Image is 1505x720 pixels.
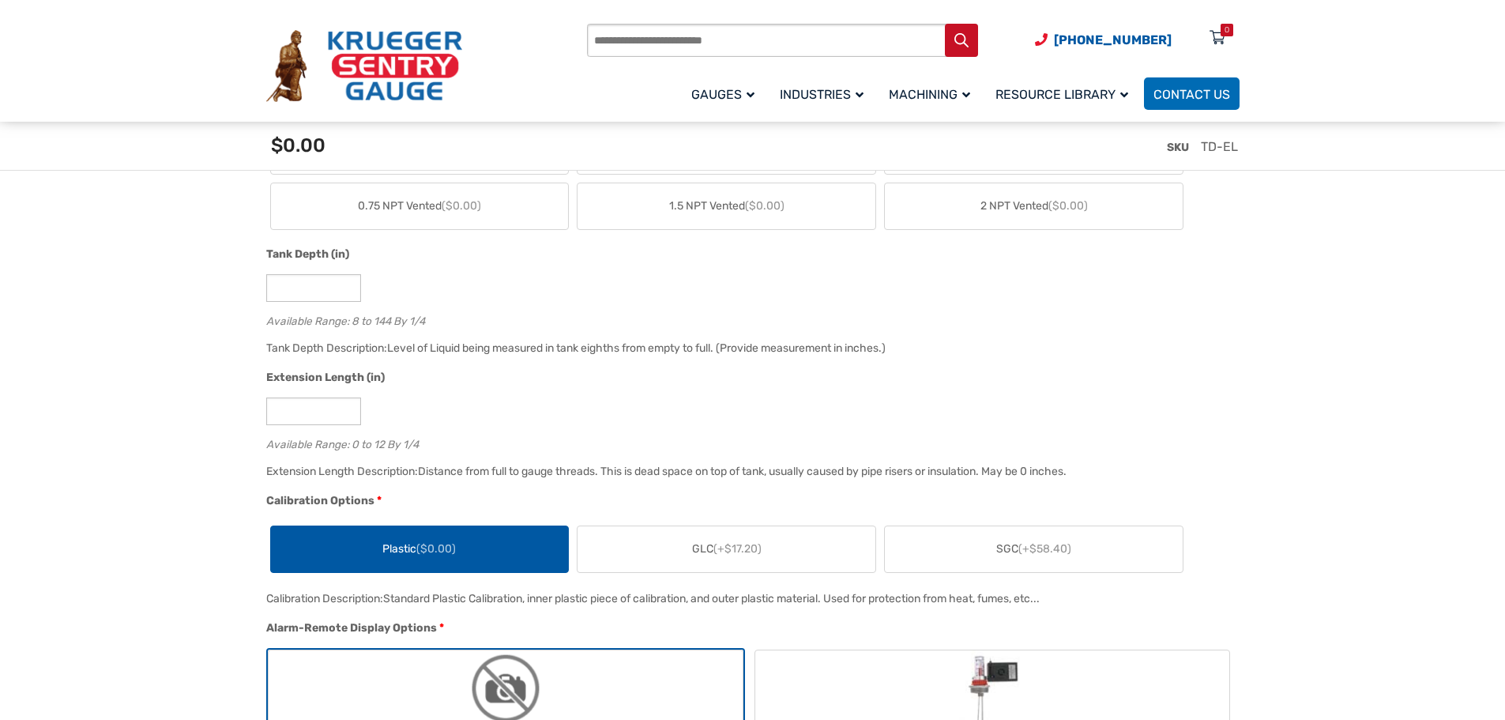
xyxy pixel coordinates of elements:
span: Industries [780,87,863,102]
a: Resource Library [986,75,1144,112]
span: (+$58.40) [1018,542,1071,556]
span: [PHONE_NUMBER] [1054,32,1172,47]
a: Contact Us [1144,77,1240,110]
a: Industries [770,75,879,112]
span: Tank Depth (in) [266,247,349,261]
div: Available Range: 0 to 12 By 1/4 [266,435,1232,450]
span: TD-EL [1201,139,1238,154]
div: Distance from full to gauge threads. This is dead space on top of tank, usually caused by pipe ri... [418,465,1067,478]
span: 2 NPT Vented [980,198,1088,214]
span: ($0.00) [745,199,784,213]
span: 1.5 NPT Vented [669,198,784,214]
a: Machining [879,75,986,112]
span: GLC [692,541,762,557]
span: Contact Us [1153,87,1230,102]
a: Gauges [682,75,770,112]
span: Machining [889,87,970,102]
span: SKU [1167,141,1189,154]
div: Available Range: 8 to 144 By 1/4 [266,311,1232,326]
span: Gauges [691,87,754,102]
span: Extension Length Description: [266,465,418,478]
span: (+$17.20) [713,542,762,556]
span: Extension Length (in) [266,371,385,384]
span: Calibration Description: [266,592,383,605]
div: Level of Liquid being measured in tank eighths from empty to full. (Provide measurement in inches.) [387,341,886,355]
abbr: required [377,492,382,509]
span: ($0.00) [442,199,481,213]
a: Phone Number (920) 434-8860 [1035,30,1172,50]
div: 0 [1225,24,1229,36]
span: ($0.00) [416,542,456,556]
span: SGC [996,541,1071,557]
span: Plastic [382,541,456,557]
div: Standard Plastic Calibration, inner plastic piece of calibration, and outer plastic material. Use... [383,592,1040,605]
abbr: required [439,620,444,636]
span: ($0.00) [1048,199,1088,213]
span: 0.75 NPT Vented [358,198,481,214]
span: Alarm-Remote Display Options [266,621,437,635]
span: Calibration Options [266,494,374,507]
span: Resource Library [995,87,1128,102]
img: Krueger Sentry Gauge [266,30,462,103]
span: Tank Depth Description: [266,341,387,355]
